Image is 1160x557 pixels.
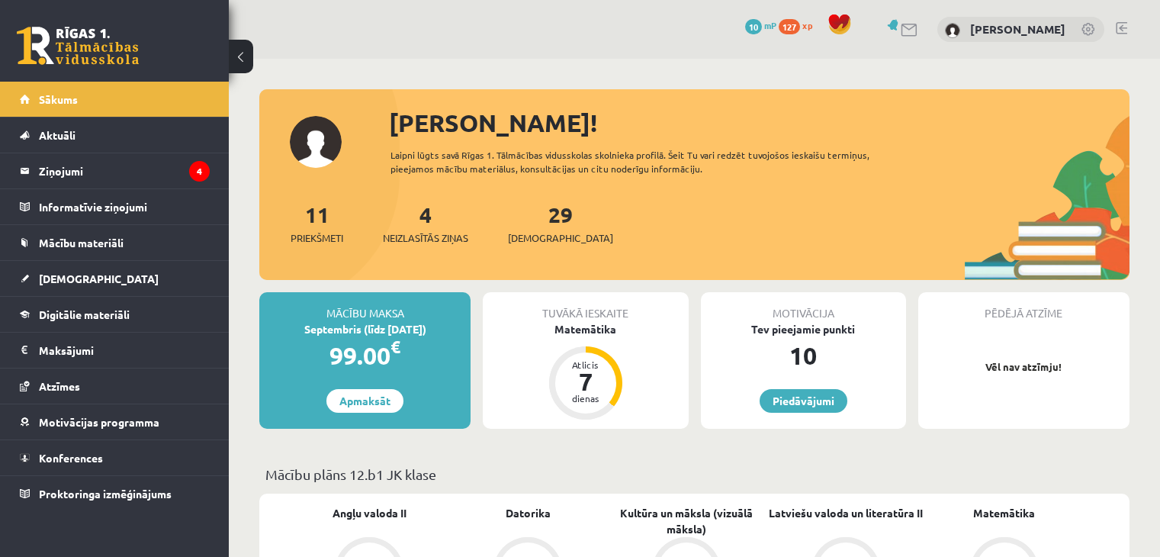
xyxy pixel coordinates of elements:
a: Datorika [506,505,551,521]
div: 7 [563,369,609,394]
div: Tuvākā ieskaite [483,292,688,321]
span: xp [802,19,812,31]
span: Mācību materiāli [39,236,124,250]
a: Rīgas 1. Tālmācības vidusskola [17,27,139,65]
p: Mācību plāns 12.b1 JK klase [265,464,1123,485]
span: Atzīmes [39,379,80,393]
a: Atzīmes [20,369,210,404]
div: Septembris (līdz [DATE]) [259,321,471,337]
a: 10 mP [745,19,776,31]
div: Atlicis [563,360,609,369]
div: 99.00 [259,337,471,374]
a: [DEMOGRAPHIC_DATA] [20,261,210,296]
a: [PERSON_NAME] [970,21,1065,37]
a: 127 xp [779,19,820,31]
a: Matemātika Atlicis 7 dienas [483,321,688,422]
div: 10 [701,337,906,374]
span: Proktoringa izmēģinājums [39,487,172,501]
span: Aktuāli [39,128,76,142]
div: [PERSON_NAME]! [389,105,1129,141]
div: Pēdējā atzīme [918,292,1129,321]
span: Digitālie materiāli [39,307,130,321]
div: Tev pieejamie punkti [701,321,906,337]
a: Digitālie materiāli [20,297,210,332]
a: Konferences [20,440,210,475]
legend: Ziņojumi [39,153,210,188]
i: 4 [189,161,210,182]
span: Konferences [39,451,103,465]
a: Piedāvājumi [760,389,847,413]
legend: Maksājumi [39,333,210,368]
legend: Informatīvie ziņojumi [39,189,210,224]
span: Neizlasītās ziņas [383,230,468,246]
a: Aktuāli [20,118,210,153]
span: [DEMOGRAPHIC_DATA] [39,272,159,285]
p: Vēl nav atzīmju! [926,359,1122,375]
a: Angļu valoda II [333,505,406,521]
span: 10 [745,19,762,34]
img: Eduards Hermanovskis [945,23,960,38]
a: Maksājumi [20,333,210,368]
a: Ziņojumi4 [20,153,210,188]
a: Sākums [20,82,210,117]
a: 29[DEMOGRAPHIC_DATA] [508,201,613,246]
div: Motivācija [701,292,906,321]
a: 11Priekšmeti [291,201,343,246]
a: Apmaksāt [326,389,403,413]
a: Latviešu valoda un literatūra II [769,505,923,521]
div: dienas [563,394,609,403]
span: Sākums [39,92,78,106]
div: Laipni lūgts savā Rīgas 1. Tālmācības vidusskolas skolnieka profilā. Šeit Tu vari redzēt tuvojošo... [390,148,913,175]
a: Proktoringa izmēģinājums [20,476,210,511]
a: Kultūra un māksla (vizuālā māksla) [607,505,766,537]
a: Motivācijas programma [20,404,210,439]
div: Mācību maksa [259,292,471,321]
span: Motivācijas programma [39,415,159,429]
a: 4Neizlasītās ziņas [383,201,468,246]
div: Matemātika [483,321,688,337]
span: Priekšmeti [291,230,343,246]
span: € [390,336,400,358]
a: Matemātika [973,505,1035,521]
span: mP [764,19,776,31]
span: 127 [779,19,800,34]
a: Mācību materiāli [20,225,210,260]
a: Informatīvie ziņojumi [20,189,210,224]
span: [DEMOGRAPHIC_DATA] [508,230,613,246]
